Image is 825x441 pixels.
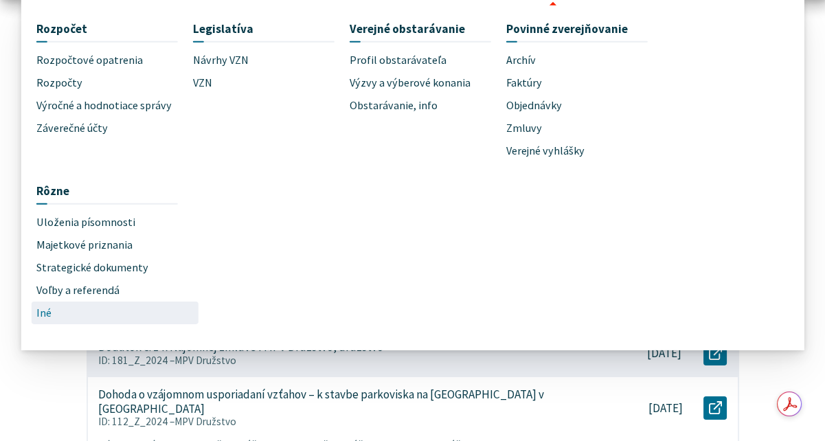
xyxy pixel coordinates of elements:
span: VZN [193,71,212,94]
a: Faktúry [506,71,663,94]
a: Návrhy VZN [193,49,350,71]
span: Rozpočet [36,16,87,41]
span: Výzvy a výberové konania [350,71,471,94]
p: [DATE] [648,401,683,416]
a: Legislatíva [193,16,334,41]
span: Strategické dokumenty [36,256,148,279]
a: Povinné zverejňovanie [506,16,647,41]
a: Rozpočty [36,71,193,94]
span: Rozpočtové opatrenia [36,49,143,71]
p: ID: 181_Z_2024 – [98,354,584,367]
a: Výzvy a výberové konania [350,71,506,94]
a: Objednávky [506,94,663,117]
a: Záverečné účty [36,117,193,139]
a: Voľby a referendá [36,279,193,302]
span: Faktúry [506,71,542,94]
p: ID: 112_Z_2024 – [98,416,585,428]
a: VZN [193,71,350,94]
span: Legislatíva [193,16,253,41]
span: Verejné vyhlášky [506,139,585,162]
p: Dohoda o vzájomnom usporiadaní vzťahov – k stavbe parkoviska na [GEOGRAPHIC_DATA] v [GEOGRAPHIC_D... [98,387,585,416]
a: Verejné vyhlášky [506,139,663,162]
a: Výročné a hodnotiace správy [36,94,193,117]
a: Verejné obstarávanie [350,16,490,41]
a: Rôzne [36,178,177,203]
span: Voľby a referendá [36,279,120,302]
span: Zmluvy [506,117,542,139]
span: Verejné obstarávanie [350,16,465,41]
span: Výročné a hodnotiace správy [36,94,172,117]
span: Obstarávanie, info [350,94,438,117]
a: Majetkové priznania [36,234,193,256]
span: Profil obstarávateľa [350,49,447,71]
span: MPV Družstvo [174,354,236,367]
span: Rozpočty [36,71,82,94]
span: Uloženia písomnosti [36,212,135,234]
span: Objednávky [506,94,562,117]
span: Rôzne [36,178,69,203]
a: Archív [506,49,663,71]
span: Návrhy VZN [193,49,249,71]
a: Zmluvy [506,117,663,139]
span: Záverečné účty [36,117,108,139]
span: Majetkové priznania [36,234,133,256]
p: [DATE] [647,346,681,361]
a: Strategické dokumenty [36,256,193,279]
span: Povinné zverejňovanie [506,16,628,41]
span: MPV Družstvo [174,415,236,428]
a: Uloženia písomnosti [36,212,193,234]
a: Rozpočet [36,16,177,41]
span: Iné [36,302,52,324]
a: Rozpočtové opatrenia [36,49,193,71]
a: Iné [36,302,193,324]
a: Profil obstarávateľa [350,49,506,71]
a: Obstarávanie, info [350,94,506,117]
span: Archív [506,49,536,71]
